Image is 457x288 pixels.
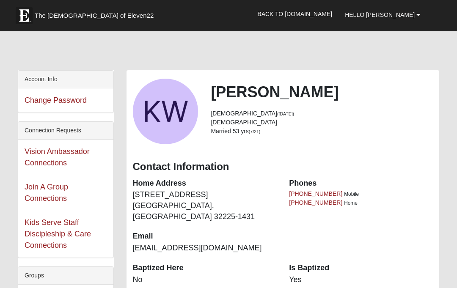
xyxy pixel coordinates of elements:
[289,178,433,189] dt: Phones
[249,129,260,134] small: (7/21)
[211,109,433,118] li: [DEMOGRAPHIC_DATA]
[339,4,427,25] a: Hello [PERSON_NAME]
[11,3,181,24] a: The [DEMOGRAPHIC_DATA] of Eleven22
[25,147,90,167] a: Vision Ambassador Connections
[211,118,433,127] li: [DEMOGRAPHIC_DATA]
[18,122,113,140] div: Connection Requests
[133,263,277,274] dt: Baptized Here
[345,11,415,18] span: Hello [PERSON_NAME]
[18,267,113,285] div: Groups
[289,190,342,197] a: [PHONE_NUMBER]
[25,218,91,250] a: Kids Serve Staff Discipleship & Care Connections
[289,263,433,274] dt: Is Baptized
[16,7,33,24] img: Eleven22 logo
[35,11,154,20] span: The [DEMOGRAPHIC_DATA] of Eleven22
[133,161,433,173] h3: Contact Information
[133,79,198,144] a: View Fullsize Photo
[277,111,294,116] small: ([DATE])
[133,243,277,254] dd: [EMAIL_ADDRESS][DOMAIN_NAME]
[211,83,433,101] h2: [PERSON_NAME]
[344,191,359,197] span: Mobile
[133,189,277,222] dd: [STREET_ADDRESS] [GEOGRAPHIC_DATA], [GEOGRAPHIC_DATA] 32225-1431
[25,183,68,203] a: Join A Group Connections
[211,127,433,136] li: Married 53 yrs
[289,199,342,206] a: [PHONE_NUMBER]
[133,231,277,242] dt: Email
[18,71,113,88] div: Account Info
[25,96,87,104] a: Change Password
[133,178,277,189] dt: Home Address
[251,3,339,25] a: Back to [DOMAIN_NAME]
[344,200,358,206] span: Home
[289,274,433,285] dd: Yes
[133,274,277,285] dd: No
